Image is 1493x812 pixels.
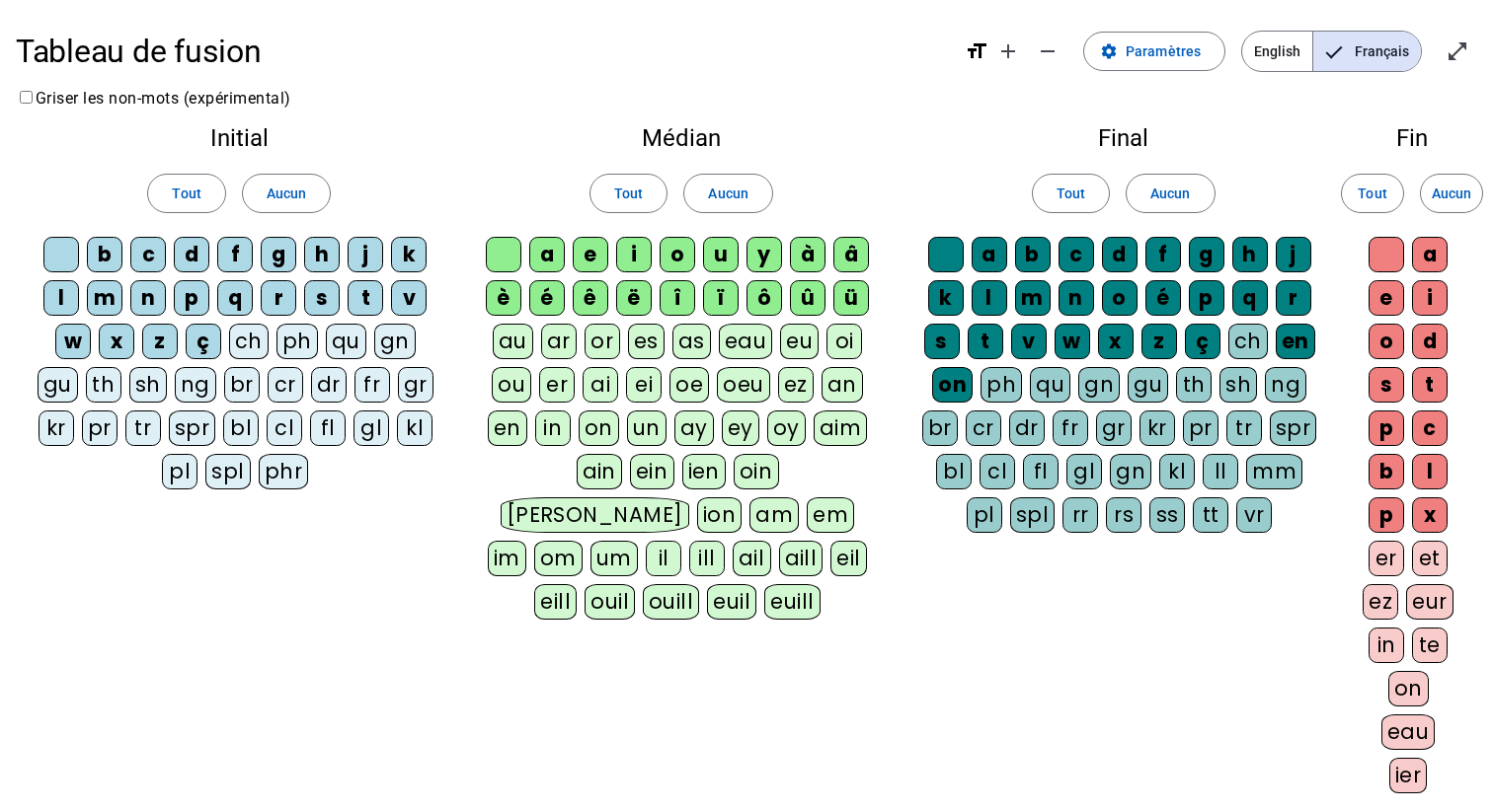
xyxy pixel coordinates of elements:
[1057,182,1085,205] span: Tout
[1102,237,1138,272] div: d
[746,280,782,316] div: ô
[585,584,635,620] div: ouil
[1369,367,1404,403] div: s
[972,280,1007,316] div: l
[354,367,390,403] div: fr
[1010,497,1056,533] div: spl
[1369,280,1404,316] div: e
[1412,324,1448,359] div: d
[1149,497,1185,533] div: ss
[630,454,674,489] div: ein
[1236,497,1272,533] div: vr
[529,237,565,272] div: a
[1369,454,1404,489] div: b
[1232,237,1268,272] div: h
[86,367,121,403] div: th
[391,237,427,272] div: k
[1100,42,1118,60] mat-icon: settings
[1126,39,1201,63] span: Paramètres
[996,39,1020,63] mat-icon: add
[1128,367,1168,403] div: gu
[1313,32,1421,71] span: Français
[261,237,296,272] div: g
[733,541,771,576] div: ail
[169,410,216,446] div: spr
[1369,541,1404,576] div: er
[573,280,608,316] div: ê
[1030,367,1070,403] div: qu
[1412,367,1448,403] div: t
[708,182,747,205] span: Aucun
[814,410,868,446] div: aim
[348,237,383,272] div: j
[967,497,1002,533] div: pl
[1276,324,1315,359] div: en
[1185,324,1220,359] div: ç
[1412,280,1448,316] div: i
[186,324,221,359] div: ç
[492,367,531,403] div: ou
[1141,324,1177,359] div: z
[616,280,652,316] div: ë
[130,237,166,272] div: c
[734,454,779,489] div: oin
[722,410,759,446] div: ey
[628,324,665,359] div: es
[833,280,869,316] div: ü
[534,541,583,576] div: om
[39,410,74,446] div: kr
[703,280,739,316] div: ï
[1369,324,1404,359] div: o
[1098,324,1134,359] div: x
[965,39,988,63] mat-icon: format_size
[626,367,662,403] div: ei
[1420,174,1483,213] button: Aucun
[1159,454,1195,489] div: kl
[972,237,1007,272] div: a
[1412,454,1448,489] div: l
[616,237,652,272] div: i
[539,367,575,403] div: er
[541,324,577,359] div: ar
[1389,758,1428,793] div: ier
[915,126,1331,150] h2: Final
[1432,182,1471,205] span: Aucun
[125,410,161,446] div: tr
[310,410,346,446] div: fl
[1270,410,1317,446] div: spr
[583,367,618,403] div: ai
[1176,367,1212,403] div: th
[1011,324,1047,359] div: v
[261,280,296,316] div: r
[1381,714,1436,750] div: eau
[981,367,1022,403] div: ph
[479,126,884,150] h2: Médian
[259,454,309,489] div: phr
[1412,237,1448,272] div: a
[268,367,303,403] div: cr
[205,454,251,489] div: spl
[488,541,526,576] div: im
[1226,410,1262,446] div: tr
[1232,280,1268,316] div: q
[304,280,340,316] div: s
[267,410,302,446] div: cl
[707,584,756,620] div: euil
[174,280,209,316] div: p
[1219,367,1257,403] div: sh
[534,584,577,620] div: eill
[1028,32,1067,71] button: Diminuer la taille de la police
[764,584,820,620] div: euill
[778,367,814,403] div: ez
[82,410,118,446] div: pr
[529,280,565,316] div: é
[660,280,695,316] div: î
[590,541,638,576] div: um
[703,237,739,272] div: u
[1032,174,1110,213] button: Tout
[614,182,643,205] span: Tout
[267,182,306,205] span: Aucun
[830,541,867,576] div: eil
[833,237,869,272] div: â
[1053,410,1088,446] div: fr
